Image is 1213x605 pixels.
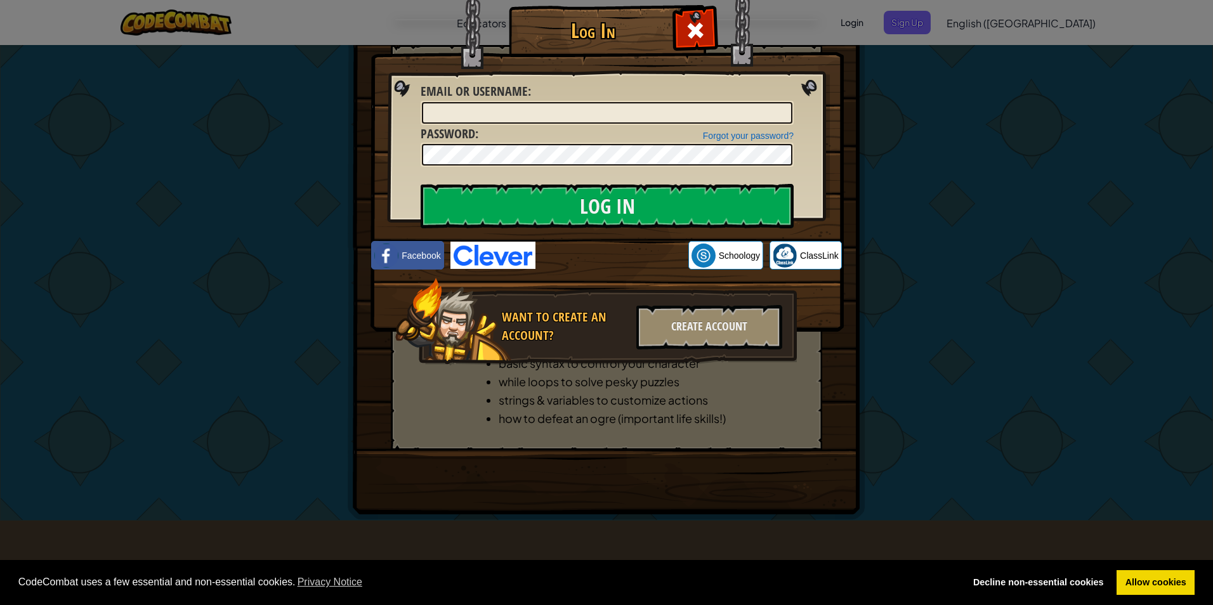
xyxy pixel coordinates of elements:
[719,249,760,262] span: Schoology
[1117,570,1195,595] a: allow cookies
[421,184,794,228] input: Log In
[421,125,475,142] span: Password
[773,244,797,268] img: classlink-logo-small.png
[964,570,1112,595] a: deny cookies
[421,125,478,143] label: :
[421,82,528,100] span: Email or Username
[636,305,782,349] div: Create Account
[952,13,1200,129] iframe: Sign in with Google Dialogue
[692,244,716,268] img: schoology.png
[421,82,531,101] label: :
[450,242,535,269] img: clever-logo-blue.png
[800,249,839,262] span: ClassLink
[402,249,440,262] span: Facebook
[296,573,365,592] a: learn more about cookies
[703,131,794,141] a: Forgot your password?
[502,308,629,344] div: Want to create an account?
[374,244,398,268] img: facebook_small.png
[512,20,674,42] h1: Log In
[18,573,955,592] span: CodeCombat uses a few essential and non-essential cookies.
[535,242,688,270] iframe: Sign in with Google Button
